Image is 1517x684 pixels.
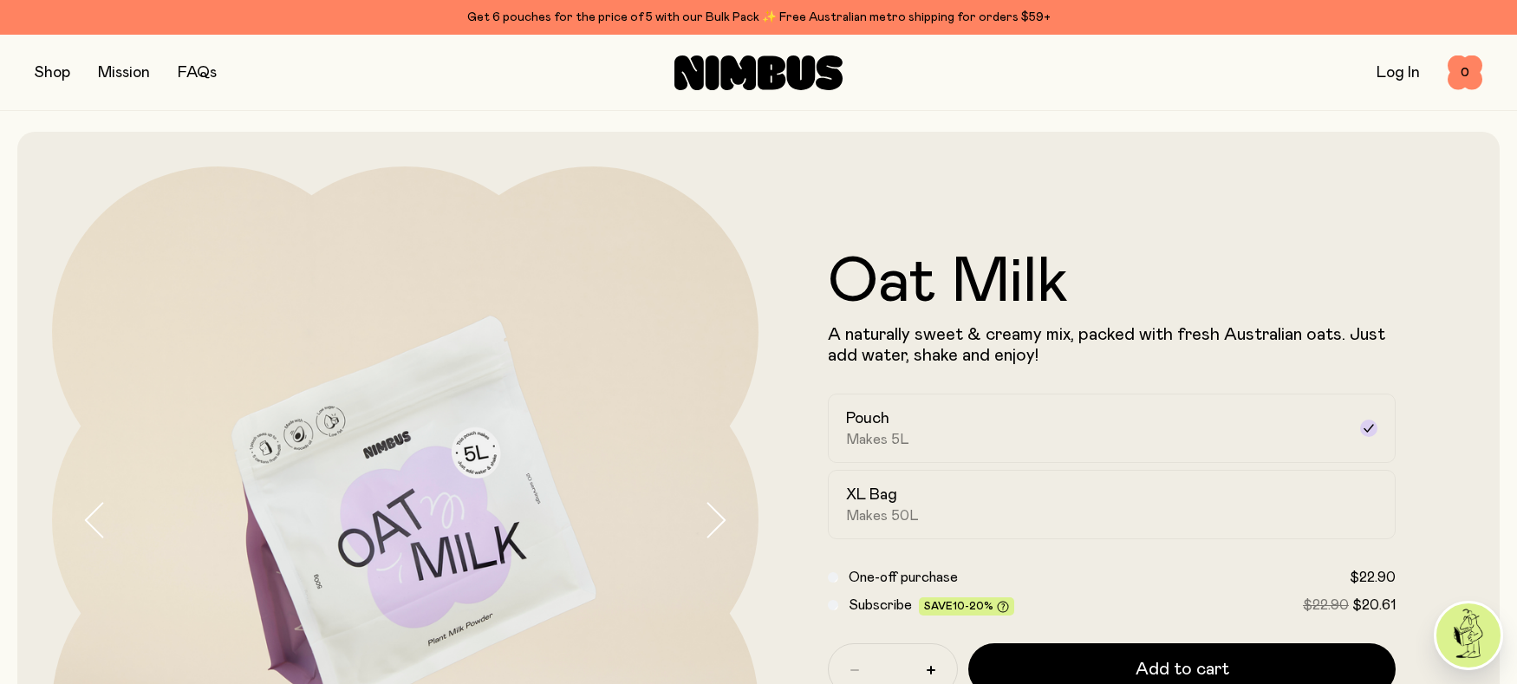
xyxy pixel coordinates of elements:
span: Save [924,601,1009,614]
img: agent [1436,603,1501,668]
div: Get 6 pouches for the price of 5 with our Bulk Pack ✨ Free Australian metro shipping for orders $59+ [35,7,1482,28]
button: 0 [1448,55,1482,90]
span: Subscribe [849,598,912,612]
h2: XL Bag [846,485,897,505]
span: $22.90 [1350,570,1396,584]
span: Makes 50L [846,507,919,524]
span: Add to cart [1136,657,1229,681]
a: Log In [1377,65,1420,81]
h2: Pouch [846,408,889,429]
span: 10-20% [953,601,993,611]
span: Makes 5L [846,431,909,448]
span: One-off purchase [849,570,958,584]
span: $20.61 [1352,598,1396,612]
p: A naturally sweet & creamy mix, packed with fresh Australian oats. Just add water, shake and enjoy! [828,324,1396,366]
span: $22.90 [1303,598,1349,612]
h1: Oat Milk [828,251,1396,314]
a: Mission [98,65,150,81]
a: FAQs [178,65,217,81]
